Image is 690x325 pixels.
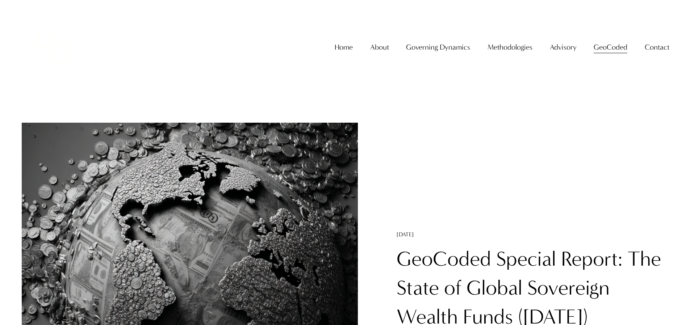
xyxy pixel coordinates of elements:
a: folder dropdown [488,40,532,55]
span: About [370,41,389,54]
span: Governing Dynamics [406,41,470,54]
a: Home [335,40,353,55]
img: Christopher Sanchez &amp; Co. [21,14,87,80]
a: folder dropdown [370,40,389,55]
span: Advisory [550,41,577,54]
a: folder dropdown [594,40,627,55]
a: folder dropdown [406,40,470,55]
span: GeoCoded [594,41,627,54]
span: Contact [645,41,669,54]
span: Methodologies [488,41,532,54]
time: [DATE] [397,232,414,237]
a: folder dropdown [645,40,669,55]
a: folder dropdown [550,40,577,55]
